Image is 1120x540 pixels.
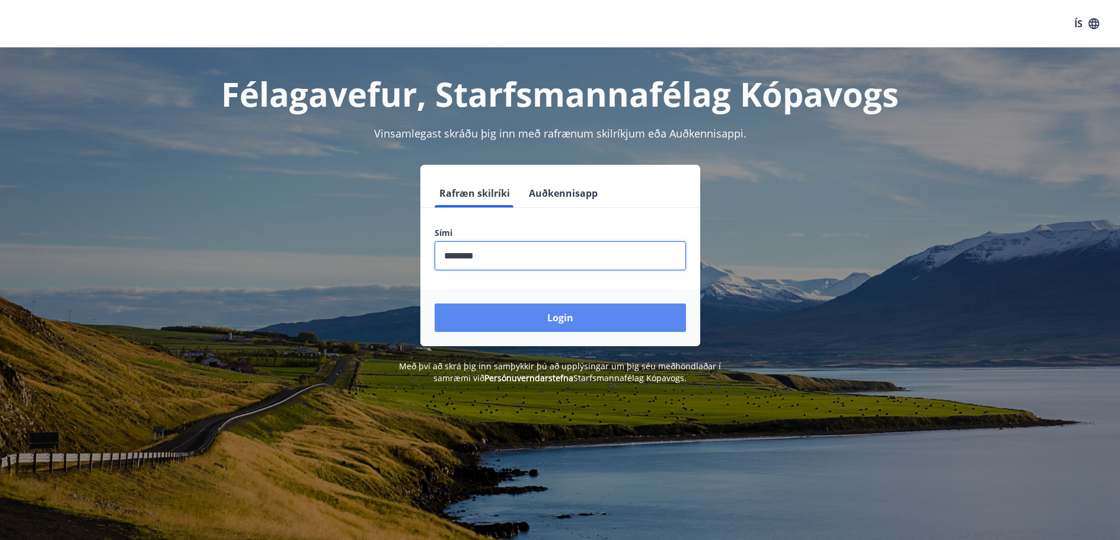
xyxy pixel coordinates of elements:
[435,227,686,239] label: Sími
[435,179,515,207] button: Rafræn skilríki
[1068,13,1106,34] button: ÍS
[374,126,746,140] span: Vinsamlegast skráðu þig inn með rafrænum skilríkjum eða Auðkennisappi.
[484,372,573,384] a: Persónuverndarstefna
[399,360,721,384] span: Með því að skrá þig inn samþykkir þú að upplýsingar um þig séu meðhöndlaðar í samræmi við Starfsm...
[435,303,686,332] button: Login
[524,179,602,207] button: Auðkennisapp
[148,71,973,116] h1: Félagavefur, Starfsmannafélag Kópavogs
